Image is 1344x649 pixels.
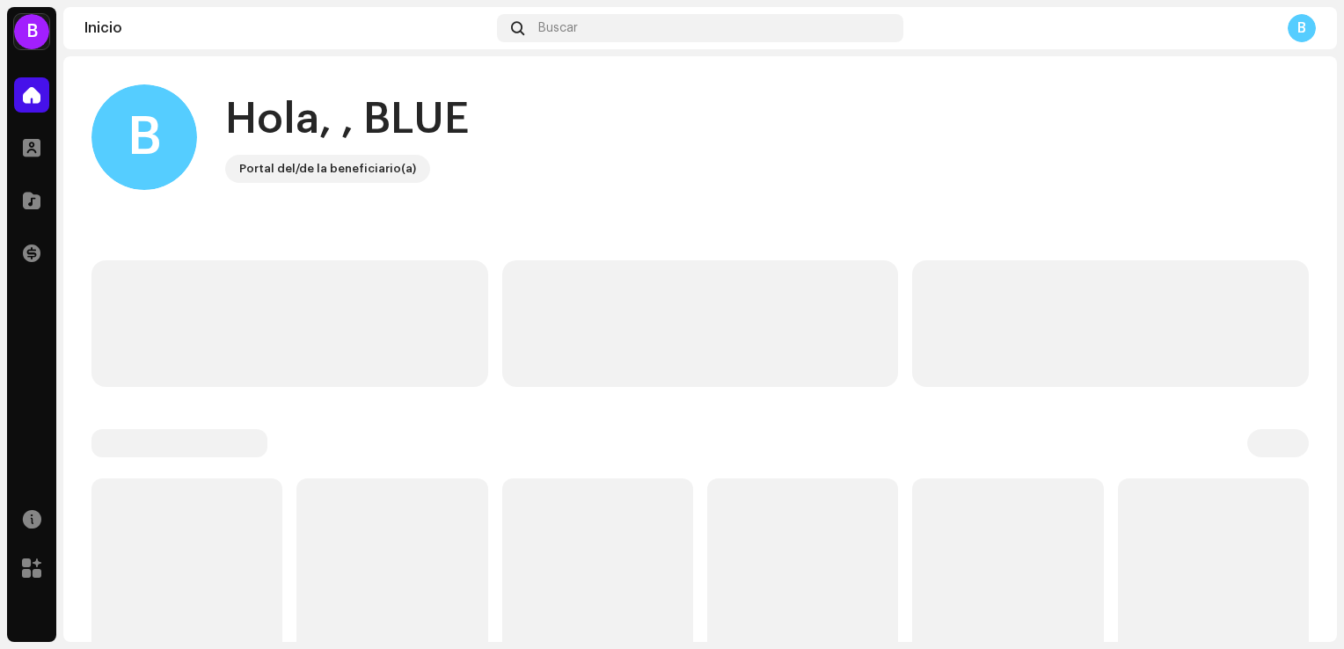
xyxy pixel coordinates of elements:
[1288,14,1316,42] div: B
[14,14,49,49] div: B
[91,84,197,190] div: B
[239,158,416,179] div: Portal del/de la beneficiario(a)
[538,21,578,35] span: Buscar
[84,21,490,35] div: Inicio
[225,91,469,148] div: Hola, , BLUE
